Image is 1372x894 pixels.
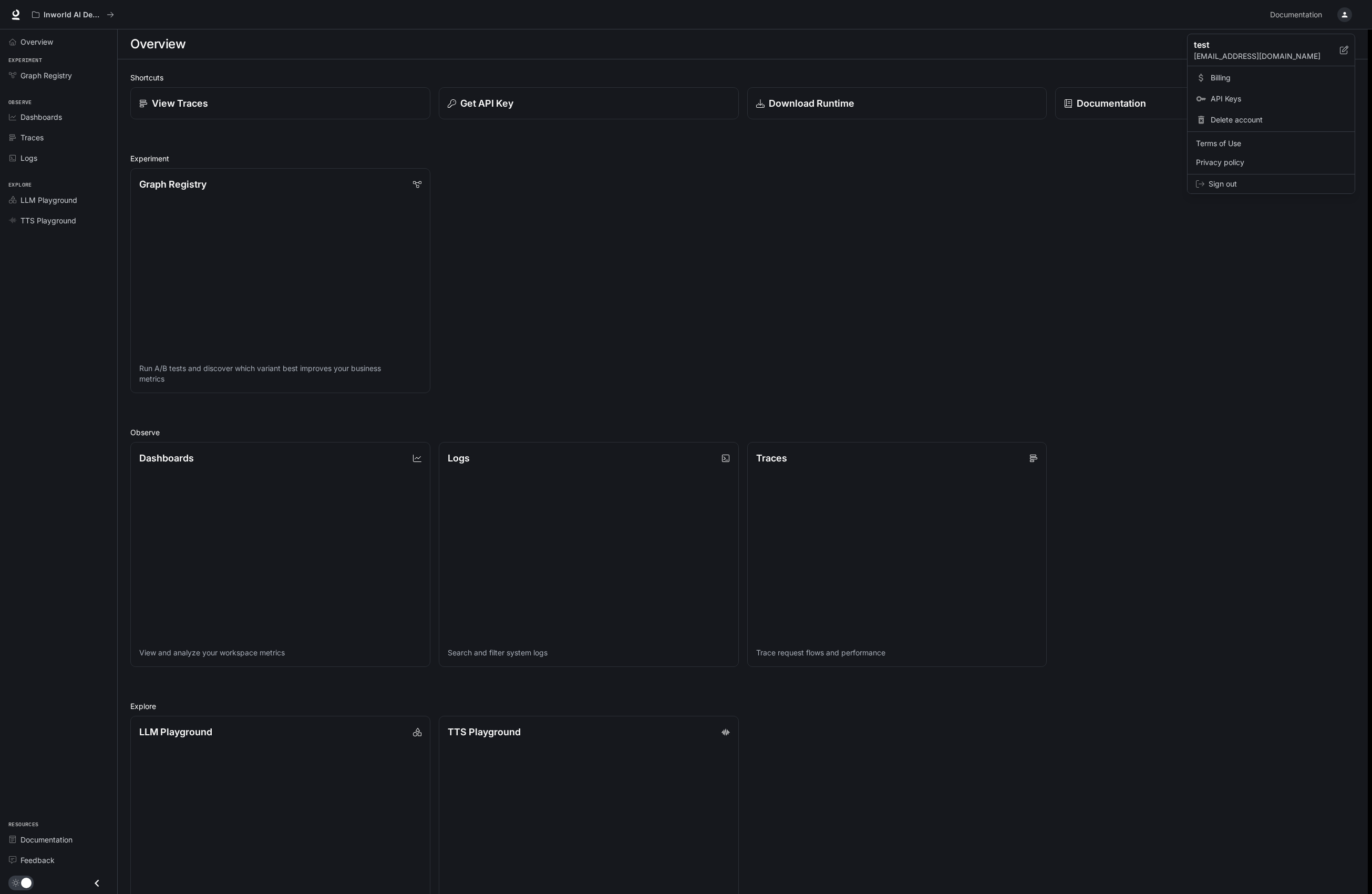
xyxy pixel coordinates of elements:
p: [EMAIL_ADDRESS][DOMAIN_NAME] [1194,51,1340,61]
div: test[EMAIL_ADDRESS][DOMAIN_NAME] [1188,34,1355,66]
div: Delete account [1190,110,1353,129]
span: Terms of Use [1196,138,1346,149]
a: Billing [1190,68,1353,87]
span: Privacy policy [1196,157,1346,168]
a: API Keys [1190,89,1353,108]
span: Delete account [1211,115,1346,125]
div: Sign out [1188,174,1355,193]
span: Billing [1211,73,1346,83]
a: Privacy policy [1190,153,1353,172]
span: Sign out [1209,179,1346,189]
p: test [1194,38,1323,51]
span: API Keys [1211,94,1346,104]
a: Terms of Use [1190,134,1353,153]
